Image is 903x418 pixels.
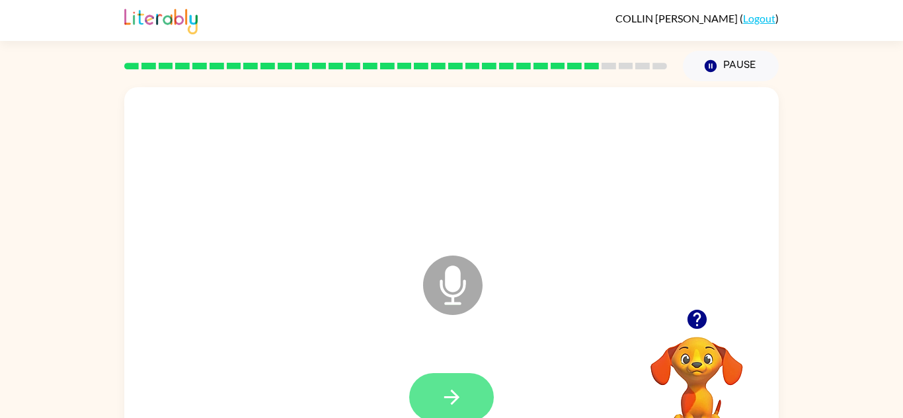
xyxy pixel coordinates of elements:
[615,12,740,24] span: COLLIN [PERSON_NAME]
[683,51,779,81] button: Pause
[743,12,775,24] a: Logout
[124,5,198,34] img: Literably
[615,12,779,24] div: ( )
